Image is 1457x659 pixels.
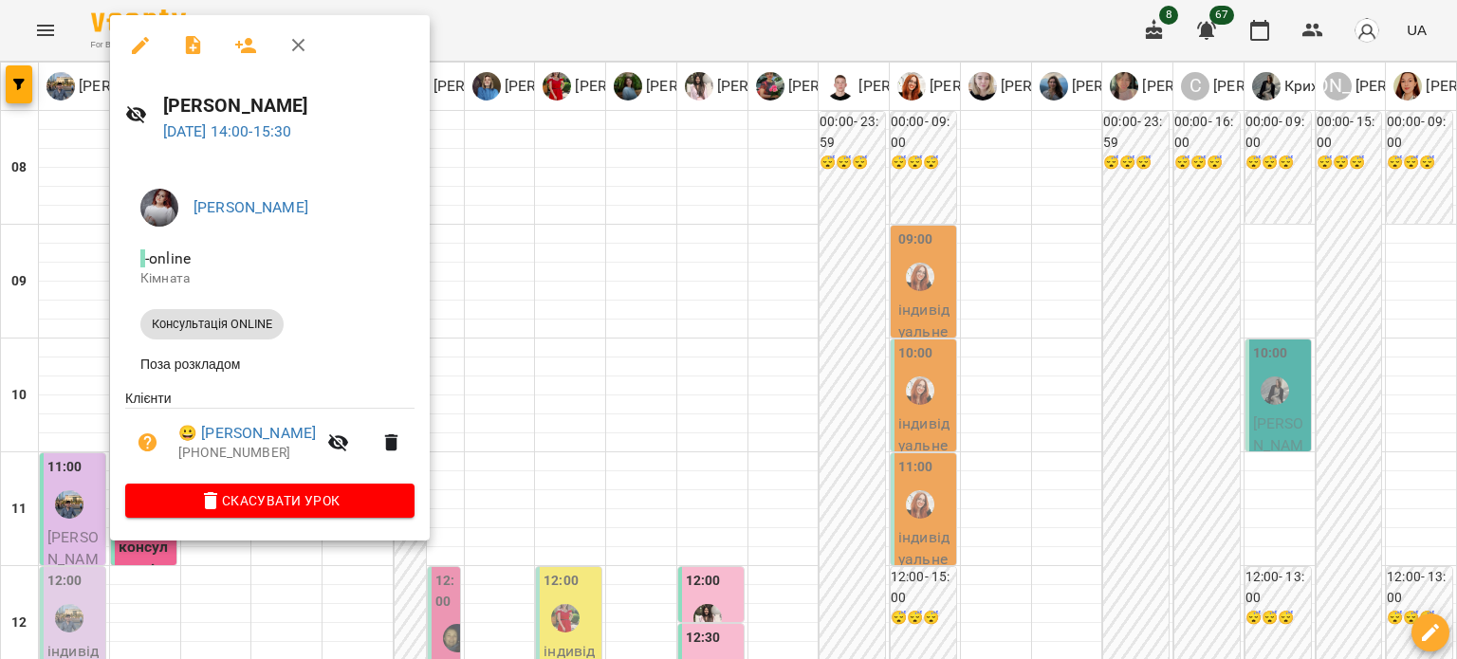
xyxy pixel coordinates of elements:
h6: [PERSON_NAME] [163,91,415,120]
a: [PERSON_NAME] [194,198,308,216]
img: 071cb94934e1f8b24c09a6c91149dada.jpg [140,189,178,227]
span: - online [140,249,194,267]
a: [DATE] 14:00-15:30 [163,122,292,140]
a: 😀 [PERSON_NAME] [178,422,316,445]
span: Скасувати Урок [140,489,399,512]
button: Візит ще не сплачено. Додати оплату? [125,420,171,466]
ul: Клієнти [125,389,415,484]
li: Поза розкладом [125,347,415,381]
span: Консультація ONLINE [140,316,284,333]
p: [PHONE_NUMBER] [178,444,316,463]
button: Скасувати Урок [125,484,415,518]
p: Кімната [140,269,399,288]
